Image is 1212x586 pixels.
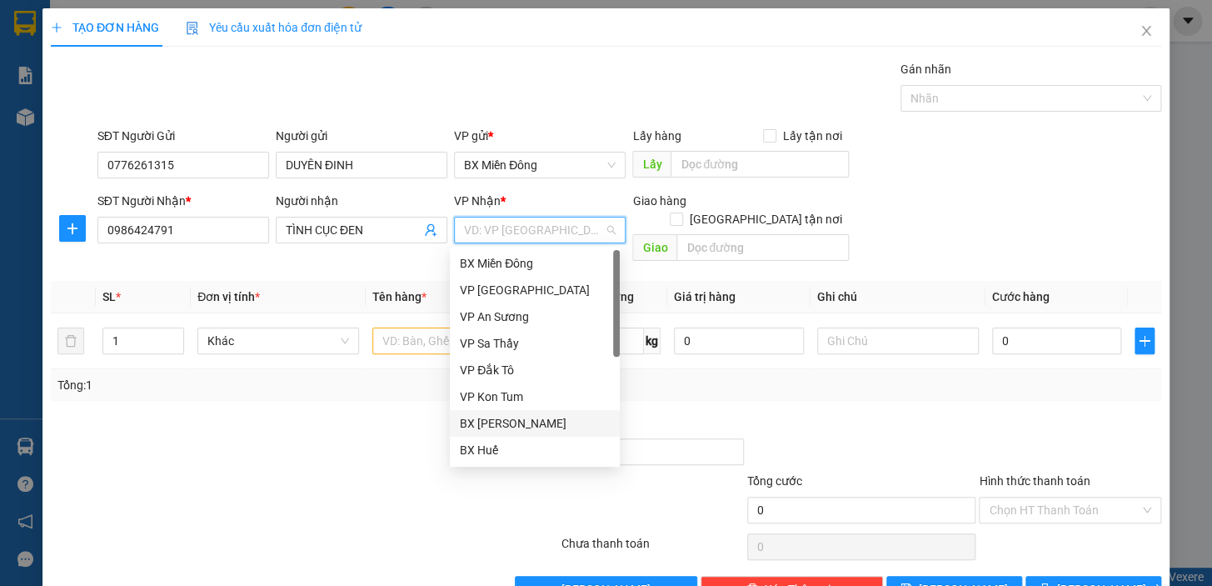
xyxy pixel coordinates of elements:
div: VP [GEOGRAPHIC_DATA] [460,281,610,299]
button: delete [57,328,84,354]
span: VP Nhận [454,194,501,208]
div: BX Phạm Văn Đồng [450,410,620,437]
div: VP Đắk Tô [450,357,620,383]
div: SĐT Người Gửi [97,127,269,145]
div: VP Kon Tum [460,388,610,406]
span: Giao [632,234,676,261]
span: user-add [424,223,437,237]
img: icon [186,22,199,35]
div: BX Huế [450,437,620,463]
div: VP An Sương [460,308,610,326]
div: BX Miền Đông [450,250,620,277]
input: VD: Bàn, Ghế [372,328,534,354]
th: Ghi chú [810,281,985,313]
button: plus [59,215,86,242]
span: Tổng cước [747,474,802,488]
input: 0 [674,328,804,354]
input: Dọc đường [676,234,849,261]
span: Khác [207,328,349,353]
button: plus [1135,328,1155,354]
span: plus [60,222,85,235]
span: Yêu cầu xuất hóa đơn điện tử [186,21,362,34]
div: Tổng: 1 [57,376,469,394]
div: VP Kon Tum [450,383,620,410]
span: Đơn vị tính [197,290,260,303]
span: Tên hàng [372,290,426,303]
div: BX [PERSON_NAME] [460,414,610,433]
div: Người nhận [276,192,447,210]
span: plus [1135,334,1154,348]
div: VP Đà Nẵng [450,277,620,303]
input: Dọc đường [671,151,849,178]
div: Chưa thanh toán [560,534,746,563]
div: Người gửi [276,127,447,145]
div: VP gửi [454,127,626,145]
span: Lấy [632,151,671,178]
span: Lấy hàng [632,129,681,143]
span: SL [102,290,116,303]
span: plus [51,22,62,33]
div: VP Sa Thầy [460,334,610,353]
div: VP Sa Thầy [450,330,620,357]
div: BX Miền Đông [460,254,610,273]
span: Giao hàng [632,194,686,208]
div: VP An Sương [450,303,620,330]
div: VP Đắk Tô [460,361,610,379]
label: Hình thức thanh toán [979,474,1090,488]
button: Close [1123,8,1170,55]
input: Ghi Chú [817,328,979,354]
span: [GEOGRAPHIC_DATA] tận nơi [683,210,849,228]
label: Gán nhãn [900,63,951,76]
span: close [1140,24,1153,38]
span: Cước hàng [992,290,1050,303]
div: BX Huế [460,441,610,459]
span: Lấy tận nơi [776,127,849,145]
span: TẠO ĐƠN HÀNG [51,21,159,34]
span: Giá trị hàng [674,290,736,303]
div: SĐT Người Nhận [97,192,269,210]
span: BX Miền Đông [464,153,616,178]
span: kg [644,328,661,354]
